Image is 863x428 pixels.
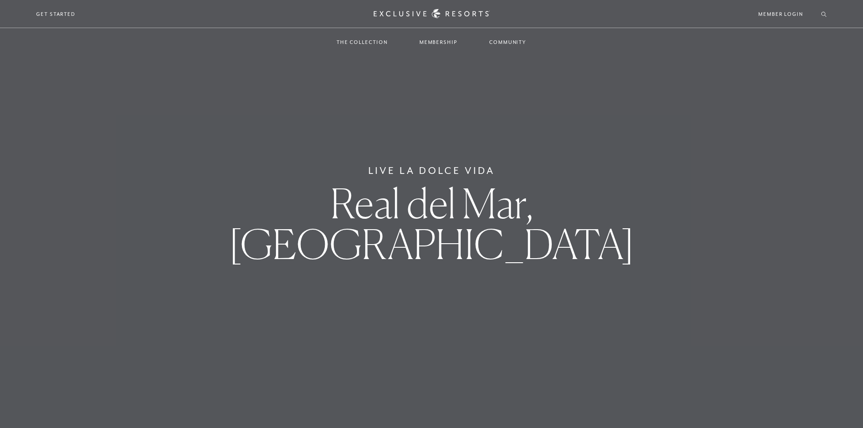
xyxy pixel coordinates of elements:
a: Get Started [36,10,76,18]
a: Member Login [758,10,803,18]
a: The Collection [328,29,397,55]
h6: Live La Dolce Vida [368,164,495,178]
a: Membership [410,29,467,55]
span: Real del Mar, [GEOGRAPHIC_DATA] [229,178,634,269]
a: Community [480,29,535,55]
